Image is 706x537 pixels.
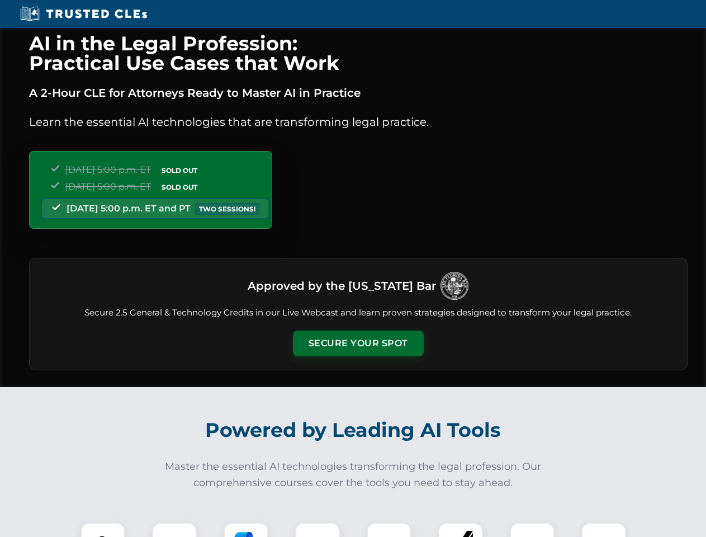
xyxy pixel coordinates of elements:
button: Secure Your Spot [293,331,424,356]
h3: Approved by the [US_STATE] Bar [248,276,436,296]
p: Master the essential AI technologies transforming the legal profession. Our comprehensive courses... [158,459,549,491]
p: Learn the essential AI technologies that are transforming legal practice. [29,113,688,131]
span: [DATE] 5:00 p.m. ET [65,181,151,192]
span: SOLD OUT [158,181,201,193]
span: SOLD OUT [158,164,201,176]
p: A 2-Hour CLE for Attorneys Ready to Master AI in Practice [29,84,688,102]
img: Trusted CLEs [17,6,150,22]
h2: Powered by Leading AI Tools [44,411,663,450]
p: Secure 2.5 General & Technology Credits in our Live Webcast and learn proven strategies designed ... [43,307,674,319]
h1: AI in the Legal Profession: Practical Use Cases that Work [29,34,688,73]
span: [DATE] 5:00 p.m. ET [65,164,151,175]
img: Logo [440,272,468,300]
